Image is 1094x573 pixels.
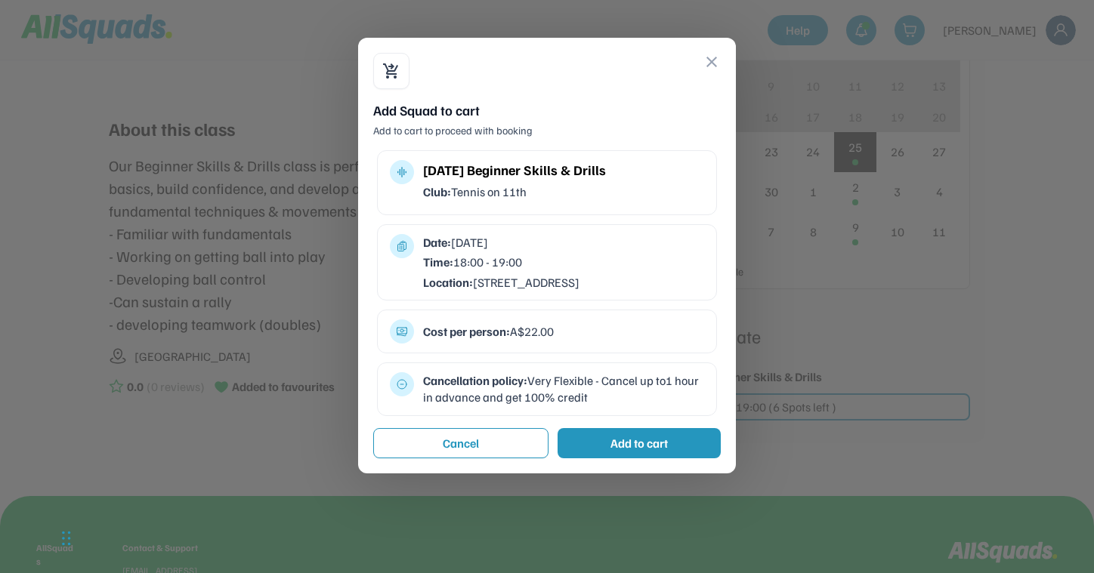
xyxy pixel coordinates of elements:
strong: Cost per person: [423,324,510,339]
strong: Cancellation policy: [423,373,527,388]
strong: Location: [423,275,473,290]
div: [DATE] [423,234,704,251]
div: A$22.00 [423,323,704,340]
div: [DATE] Beginner Skills & Drills [423,160,704,180]
div: Add Squad to cart [373,101,721,120]
strong: Club: [423,184,451,199]
button: close [703,53,721,71]
button: multitrack_audio [396,166,408,178]
strong: Date: [423,235,451,250]
div: Add to cart [610,434,668,452]
button: shopping_cart_checkout [382,62,400,80]
button: Cancel [373,428,549,458]
div: Very Flexible - Cancel up to1 hour in advance and get 100% credit [423,372,704,406]
div: Add to cart to proceed with booking [373,123,721,138]
div: [STREET_ADDRESS] [423,274,704,291]
strong: Time: [423,254,453,270]
div: Tennis on 11th [423,183,704,200]
div: 18:00 - 19:00 [423,254,704,270]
